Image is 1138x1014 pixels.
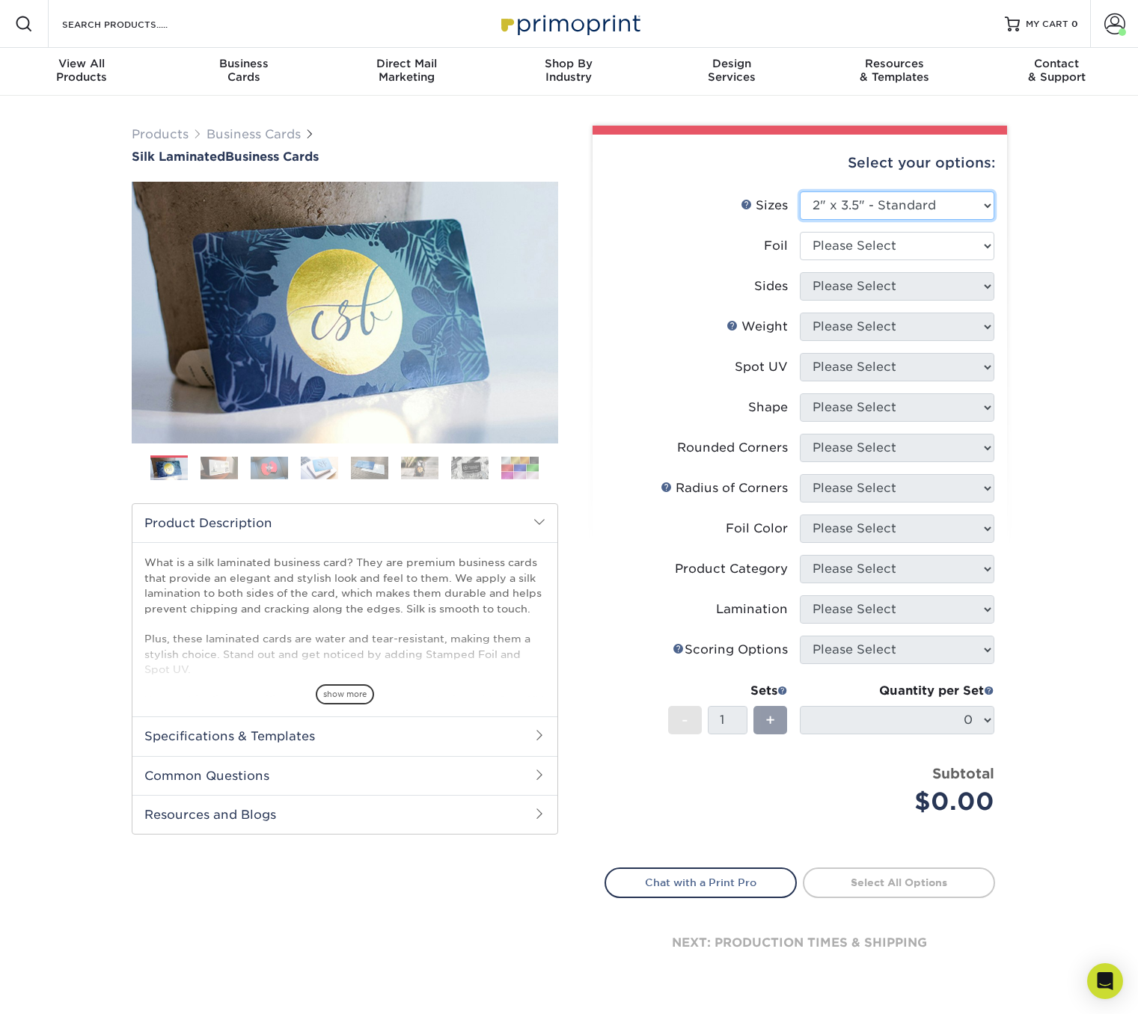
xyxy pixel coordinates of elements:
div: Open Intercom Messenger [1087,963,1123,999]
h2: Product Description [132,504,557,542]
div: Sizes [741,197,788,215]
a: Shop ByIndustry [488,48,650,96]
p: What is a silk laminated business card? They are premium business cards that provide an elegant a... [144,555,545,799]
span: Business [162,57,325,70]
h1: Business Cards [132,150,558,164]
span: Silk Laminated [132,150,225,164]
span: 0 [1071,19,1078,29]
img: Business Cards 07 [451,456,489,479]
div: Foil Color [726,520,788,538]
a: Resources& Templates [813,48,975,96]
span: Design [650,57,813,70]
div: Lamination [716,600,788,618]
div: next: production times & shipping [605,898,995,988]
div: Radius of Corners [661,479,788,497]
div: Quantity per Set [800,682,994,700]
div: Shape [748,399,788,417]
div: Product Category [675,560,788,578]
strong: Subtotal [932,765,994,781]
span: + [765,709,775,731]
h2: Common Questions [132,756,557,795]
a: Direct MailMarketing [325,48,488,96]
img: Business Cards 01 [150,450,188,488]
img: Business Cards 03 [251,456,288,479]
a: Chat with a Print Pro [605,867,797,897]
div: Scoring Options [673,641,788,659]
img: Business Cards 06 [401,456,438,479]
img: Business Cards 02 [201,456,238,479]
img: Business Cards 04 [301,456,338,479]
div: & Templates [813,57,975,84]
div: Spot UV [735,358,788,376]
a: Products [132,127,189,141]
div: $0.00 [811,784,994,820]
a: Select All Options [803,867,995,897]
input: SEARCH PRODUCTS..... [61,15,207,33]
div: Weight [726,318,788,336]
div: Cards [162,57,325,84]
a: BusinessCards [162,48,325,96]
div: Rounded Corners [677,439,788,457]
span: MY CART [1026,18,1068,31]
div: Services [650,57,813,84]
img: Business Cards 08 [501,456,539,479]
div: Marketing [325,57,488,84]
img: Primoprint [495,7,644,40]
span: Direct Mail [325,57,488,70]
div: Select your options: [605,135,995,191]
span: show more [316,684,374,704]
a: DesignServices [650,48,813,96]
div: Sides [754,277,788,295]
a: Contact& Support [976,48,1138,96]
div: Sets [668,682,788,700]
div: Industry [488,57,650,84]
img: Silk Laminated 01 [132,99,558,526]
img: Business Cards 05 [351,456,388,479]
div: Foil [764,237,788,255]
a: Silk LaminatedBusiness Cards [132,150,558,164]
span: - [682,709,688,731]
div: & Support [976,57,1138,84]
a: Business Cards [207,127,301,141]
h2: Specifications & Templates [132,716,557,755]
span: Shop By [488,57,650,70]
h2: Resources and Blogs [132,795,557,834]
span: Resources [813,57,975,70]
span: Contact [976,57,1138,70]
